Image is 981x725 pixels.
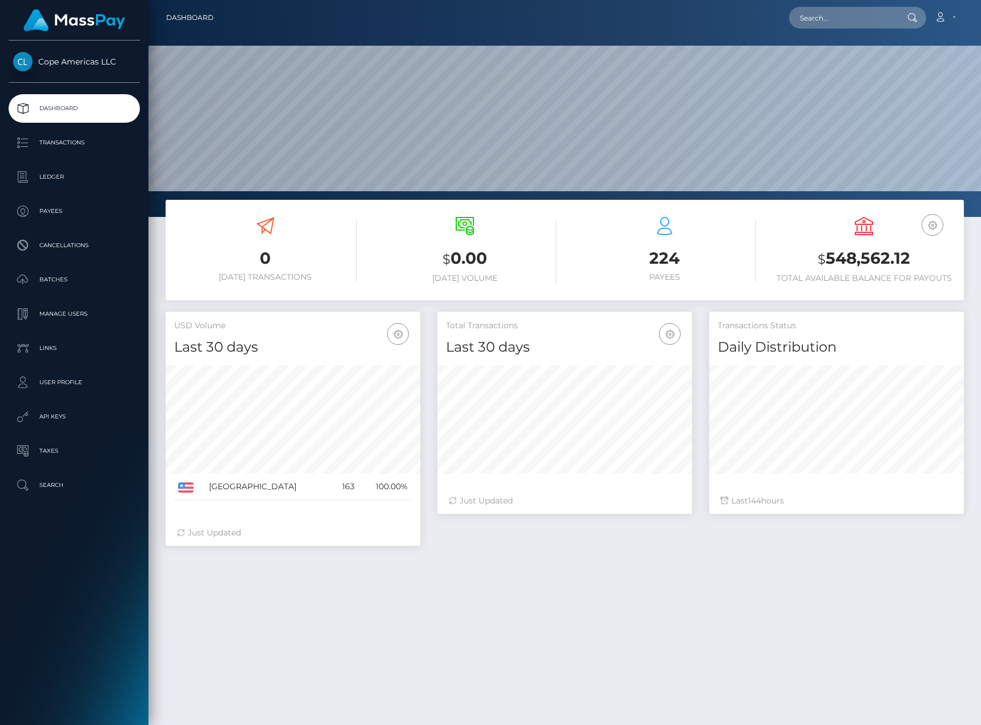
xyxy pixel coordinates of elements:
h3: 224 [573,247,756,269]
input: Search... [789,7,896,29]
a: API Keys [9,402,140,431]
td: 163 [332,474,359,500]
a: Dashboard [9,94,140,123]
h6: [DATE] Volume [374,273,557,283]
td: [GEOGRAPHIC_DATA] [205,474,331,500]
h5: Transactions Status [718,320,955,332]
a: Batches [9,265,140,294]
a: Cancellations [9,231,140,260]
td: 100.00% [359,474,412,500]
p: Ledger [13,168,135,186]
small: $ [443,251,451,267]
a: User Profile [9,368,140,397]
h3: 0 [174,247,357,269]
div: Last hours [721,495,952,507]
img: US.png [178,482,194,493]
p: Search [13,477,135,494]
p: API Keys [13,408,135,425]
span: Cope Americas LLC [9,57,140,67]
a: Manage Users [9,300,140,328]
h4: Last 30 days [446,337,684,357]
p: Links [13,340,135,357]
h4: Last 30 days [174,337,412,357]
a: Search [9,471,140,500]
p: Transactions [13,134,135,151]
h6: Total Available Balance for Payouts [773,273,956,283]
p: Taxes [13,442,135,460]
a: Dashboard [166,6,214,30]
div: Just Updated [177,527,409,539]
span: 144 [748,496,761,506]
h5: USD Volume [174,320,412,332]
h3: 548,562.12 [773,247,956,271]
h3: 0.00 [374,247,557,271]
a: Links [9,334,140,362]
p: Dashboard [13,100,135,117]
p: Batches [13,271,135,288]
h6: [DATE] Transactions [174,272,357,282]
a: Taxes [9,437,140,465]
a: Payees [9,197,140,225]
h5: Total Transactions [446,320,684,332]
div: Just Updated [449,495,681,507]
img: MassPay Logo [23,9,125,31]
a: Ledger [9,163,140,191]
img: Cope Americas LLC [13,52,33,71]
h6: Payees [573,272,756,282]
p: User Profile [13,374,135,391]
p: Payees [13,203,135,220]
small: $ [818,251,826,267]
h4: Daily Distribution [718,337,955,357]
p: Manage Users [13,305,135,323]
a: Transactions [9,128,140,157]
p: Cancellations [13,237,135,254]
